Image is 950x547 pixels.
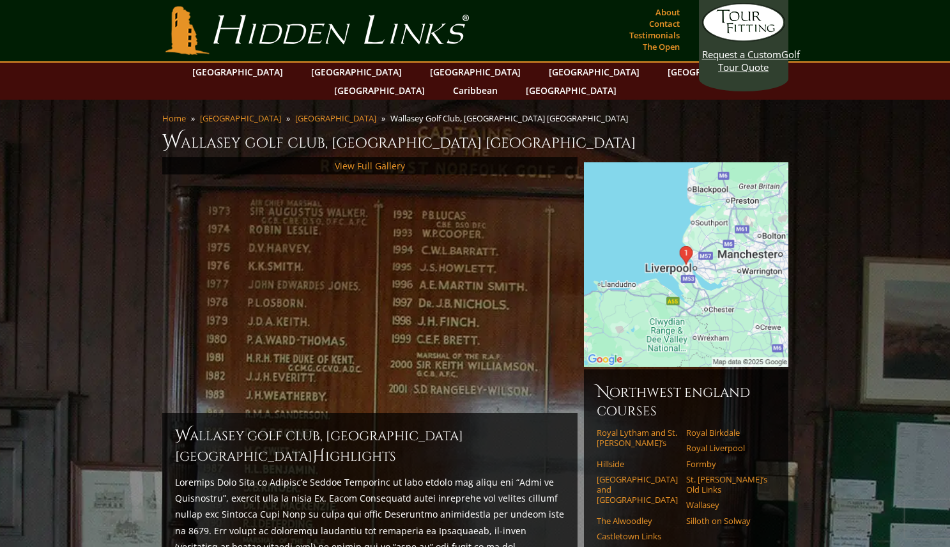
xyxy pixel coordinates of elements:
[162,129,788,155] h1: Wallasey Golf Club, [GEOGRAPHIC_DATA] [GEOGRAPHIC_DATA]
[646,15,683,33] a: Contact
[626,26,683,44] a: Testimonials
[686,516,767,526] a: Silloth on Solway
[295,112,376,124] a: [GEOGRAPHIC_DATA]
[597,459,678,469] a: Hillside
[597,428,678,449] a: Royal Lytham and St. [PERSON_NAME]’s
[305,63,408,81] a: [GEOGRAPHIC_DATA]
[597,382,776,420] h6: Northwest England Courses
[584,162,788,367] img: Google Map of Bayswater Road, Wallasey CH45 8LA, United Kingdom
[162,112,186,124] a: Home
[652,3,683,21] a: About
[661,63,765,81] a: [GEOGRAPHIC_DATA]
[175,426,565,466] h2: Wallasey Golf Club, [GEOGRAPHIC_DATA] [GEOGRAPHIC_DATA] ighlights
[686,500,767,510] a: Wallasey
[702,48,781,61] span: Request a Custom
[686,459,767,469] a: Formby
[447,81,504,100] a: Caribbean
[328,81,431,100] a: [GEOGRAPHIC_DATA]
[597,531,678,541] a: Castletown Links
[640,38,683,56] a: The Open
[200,112,281,124] a: [GEOGRAPHIC_DATA]
[390,112,633,124] li: Wallasey Golf Club, [GEOGRAPHIC_DATA] [GEOGRAPHIC_DATA]
[186,63,289,81] a: [GEOGRAPHIC_DATA]
[686,428,767,438] a: Royal Birkdale
[424,63,527,81] a: [GEOGRAPHIC_DATA]
[597,516,678,526] a: The Alwoodley
[686,443,767,453] a: Royal Liverpool
[519,81,623,100] a: [GEOGRAPHIC_DATA]
[312,446,325,466] span: H
[542,63,646,81] a: [GEOGRAPHIC_DATA]
[702,3,785,73] a: Request a CustomGolf Tour Quote
[335,160,405,172] a: View Full Gallery
[597,474,678,505] a: [GEOGRAPHIC_DATA] and [GEOGRAPHIC_DATA]
[686,474,767,495] a: St. [PERSON_NAME]’s Old Links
